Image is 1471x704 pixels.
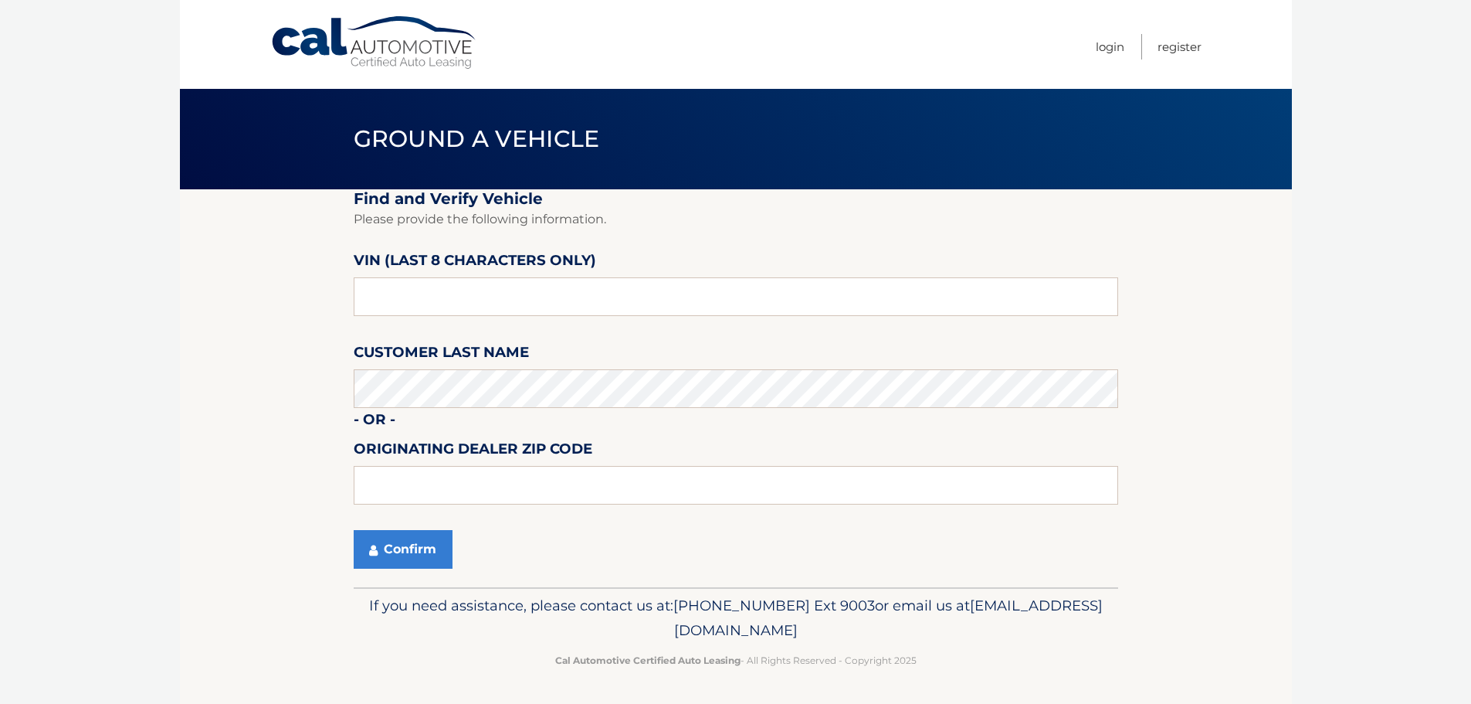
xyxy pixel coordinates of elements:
[364,593,1108,643] p: If you need assistance, please contact us at: or email us at
[354,341,529,369] label: Customer Last Name
[354,249,596,277] label: VIN (last 8 characters only)
[673,597,875,614] span: [PHONE_NUMBER] Ext 9003
[364,652,1108,668] p: - All Rights Reserved - Copyright 2025
[270,15,479,70] a: Cal Automotive
[354,437,592,466] label: Originating Dealer Zip Code
[354,408,395,437] label: - or -
[354,209,1118,230] p: Please provide the following information.
[354,189,1118,209] h2: Find and Verify Vehicle
[555,655,741,666] strong: Cal Automotive Certified Auto Leasing
[1096,34,1124,60] a: Login
[354,530,452,569] button: Confirm
[1157,34,1202,60] a: Register
[354,124,600,153] span: Ground a Vehicle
